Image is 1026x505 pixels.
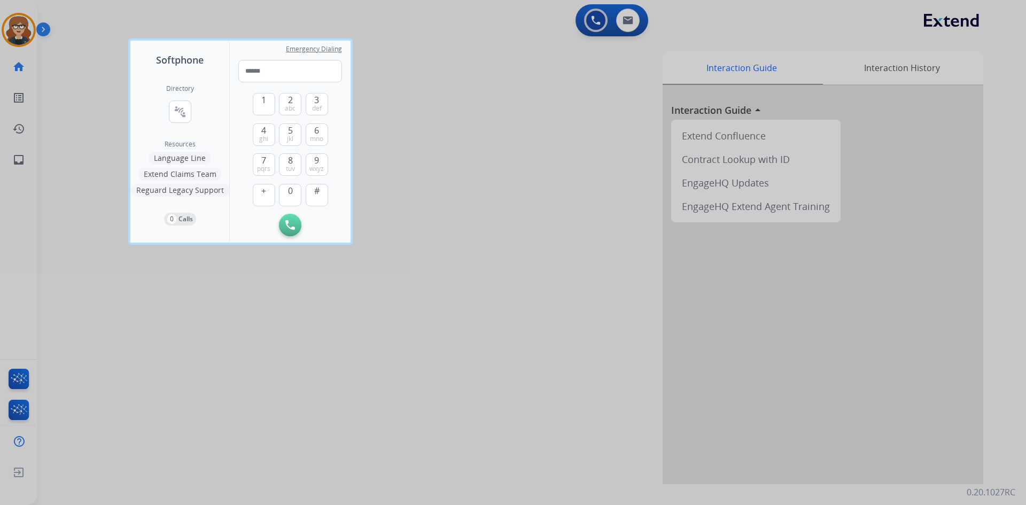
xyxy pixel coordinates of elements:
span: abc [285,104,296,113]
span: 2 [288,94,293,106]
button: 5jkl [279,123,301,146]
span: 3 [314,94,319,106]
img: call-button [285,220,295,230]
span: mno [310,135,323,143]
button: 7pqrs [253,153,275,176]
span: Softphone [156,52,204,67]
button: Language Line [149,152,211,165]
span: 6 [314,124,319,137]
button: 8tuv [279,153,301,176]
span: # [314,184,320,197]
span: 4 [261,124,266,137]
button: Extend Claims Team [138,168,222,181]
span: wxyz [309,165,324,173]
span: Resources [165,140,196,149]
span: ghi [259,135,268,143]
span: jkl [287,135,293,143]
button: 4ghi [253,123,275,146]
button: + [253,184,275,206]
mat-icon: connect_without_contact [174,105,186,118]
span: 1 [261,94,266,106]
button: 9wxyz [306,153,328,176]
button: # [306,184,328,206]
span: 5 [288,124,293,137]
button: 1 [253,93,275,115]
span: tuv [286,165,295,173]
span: pqrs [257,165,270,173]
span: 7 [261,154,266,167]
span: + [261,184,266,197]
span: 0 [288,184,293,197]
button: 6mno [306,123,328,146]
span: Emergency Dialing [286,45,342,53]
button: 2abc [279,93,301,115]
button: Reguard Legacy Support [131,184,229,197]
span: def [312,104,322,113]
button: 3def [306,93,328,115]
h2: Directory [166,84,194,93]
button: 0Calls [164,213,196,226]
p: 0.20.1027RC [967,486,1015,499]
p: 0 [167,214,176,224]
p: Calls [178,214,193,224]
button: 0 [279,184,301,206]
span: 8 [288,154,293,167]
span: 9 [314,154,319,167]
